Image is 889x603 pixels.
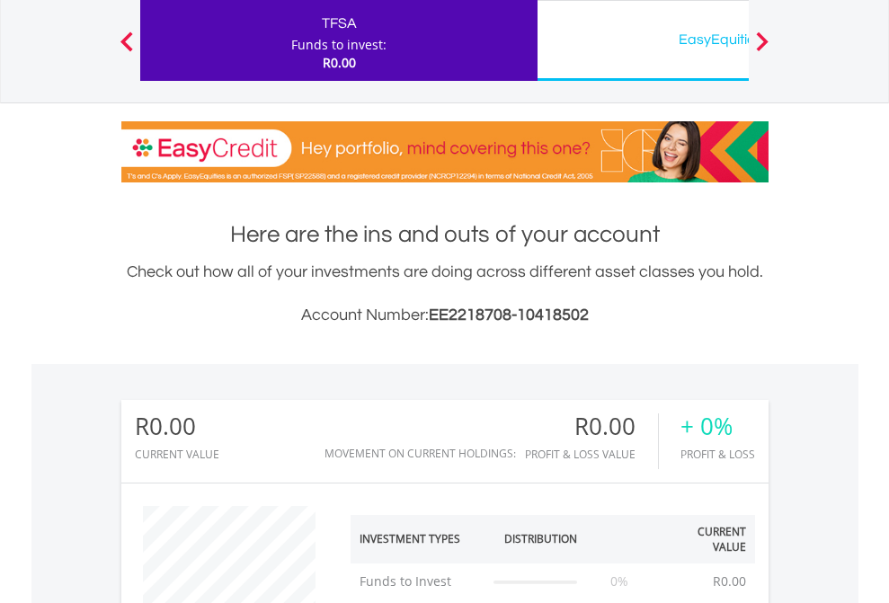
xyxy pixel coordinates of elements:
th: Investment Types [351,515,485,563]
button: Next [744,40,780,58]
h1: Here are the ins and outs of your account [121,218,769,251]
div: Distribution [504,531,577,546]
div: Profit & Loss [680,448,755,460]
div: + 0% [680,413,755,439]
div: Check out how all of your investments are doing across different asset classes you hold. [121,260,769,328]
td: R0.00 [704,563,755,599]
div: R0.00 [135,413,219,439]
span: R0.00 [323,54,356,71]
div: TFSA [151,11,527,36]
div: Profit & Loss Value [525,448,658,460]
button: Previous [109,40,145,58]
div: Movement on Current Holdings: [324,448,516,459]
h3: Account Number: [121,303,769,328]
img: EasyCredit Promotion Banner [121,121,769,182]
td: 0% [586,563,653,599]
div: Funds to invest: [291,36,387,54]
div: R0.00 [525,413,658,439]
td: Funds to Invest [351,563,485,599]
span: EE2218708-10418502 [429,306,589,324]
th: Current Value [653,515,755,563]
div: CURRENT VALUE [135,448,219,460]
